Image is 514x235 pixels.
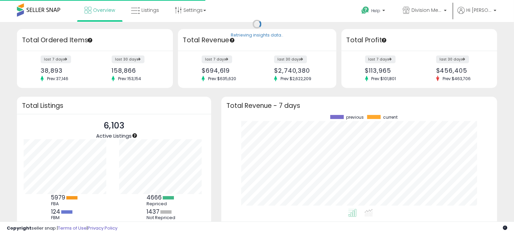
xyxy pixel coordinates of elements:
span: Active Listings [96,132,132,139]
span: Prev: $2,622,209 [277,76,315,81]
div: FBA [51,201,82,207]
div: $694,619 [202,67,252,74]
span: Prev: $101,801 [368,76,400,81]
h3: Total Ordered Items [22,36,168,45]
i: Get Help [361,6,370,15]
a: Terms of Use [58,225,87,231]
span: Prev: 153,154 [115,76,144,81]
span: Prev: $463,706 [439,76,474,81]
span: current [383,115,398,120]
label: last 30 days [112,55,144,63]
h3: Total Profit [347,36,492,45]
label: last 7 days [41,55,71,63]
div: Retrieving insights data.. [231,32,283,39]
label: last 30 days [436,55,469,63]
span: Listings [141,7,159,14]
div: Repriced [147,201,177,207]
span: Prev: $635,620 [205,76,240,81]
b: 124 [51,208,60,216]
div: Tooltip anchor [229,37,235,43]
div: Tooltip anchor [87,37,93,43]
span: Hi [PERSON_NAME] [466,7,492,14]
p: 6,103 [96,119,132,132]
b: 4666 [147,193,162,202]
b: 1437 [147,208,159,216]
div: $2,740,380 [274,67,324,74]
strong: Copyright [7,225,31,231]
label: last 30 days [274,55,307,63]
span: Division Medical [411,7,442,14]
span: Help [371,8,380,14]
span: Prev: 37,146 [44,76,72,81]
label: last 7 days [365,55,396,63]
h3: Total Revenue - 7 days [226,103,492,108]
b: 5979 [51,193,65,202]
div: FBM [51,215,82,220]
label: last 7 days [202,55,232,63]
div: Not Repriced [147,215,177,220]
div: $456,405 [436,67,485,74]
div: 38,893 [41,67,90,74]
div: 158,866 [112,67,161,74]
div: Tooltip anchor [132,133,138,139]
span: Overview [93,7,115,14]
a: Hi [PERSON_NAME] [457,7,496,22]
h3: Total Listings [22,103,206,108]
a: Privacy Policy [88,225,117,231]
h3: Total Revenue [183,36,331,45]
div: Tooltip anchor [381,37,387,43]
div: seller snap | | [7,225,117,232]
div: $113,965 [365,67,414,74]
a: Help [356,1,392,22]
span: previous [346,115,364,120]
